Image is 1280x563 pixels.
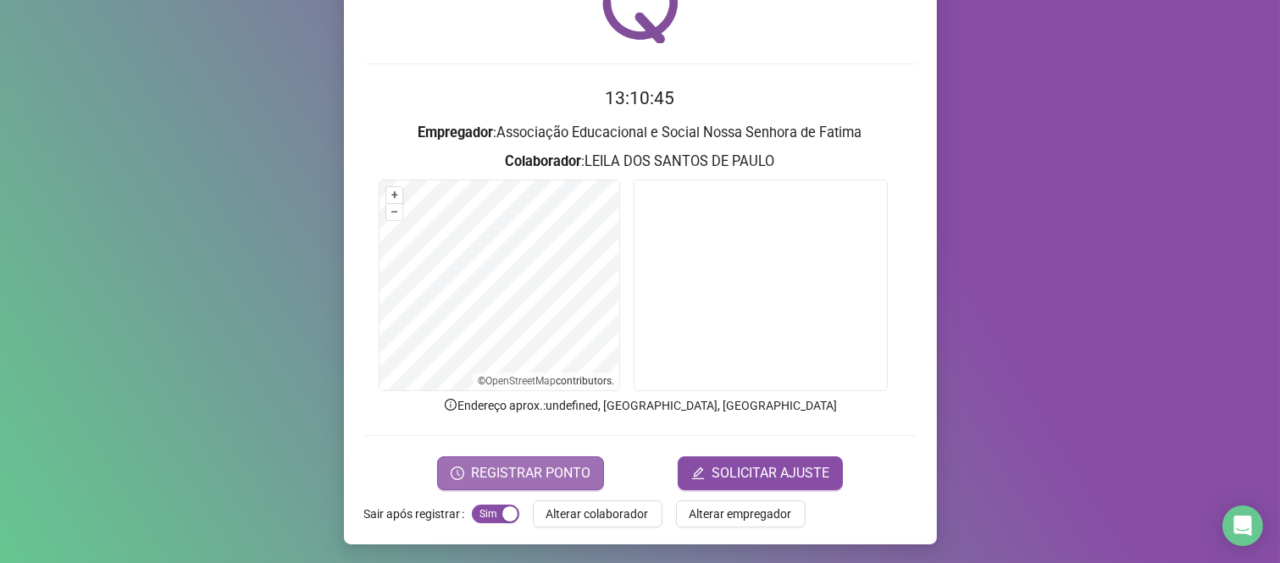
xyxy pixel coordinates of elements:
[485,375,556,387] a: OpenStreetMap
[418,124,494,141] strong: Empregador
[506,153,582,169] strong: Colaborador
[364,122,917,144] h3: : Associação Educacional e Social Nossa Senhora de Fatima
[1222,505,1263,546] div: Open Intercom Messenger
[443,397,458,412] span: info-circle
[546,505,649,523] span: Alterar colaborador
[676,500,806,527] button: Alterar empregador
[364,151,917,173] h3: : LEILA DOS SANTOS DE PAULO
[678,456,843,490] button: editSOLICITAR AJUSTE
[364,396,917,415] p: Endereço aprox. : undefined, [GEOGRAPHIC_DATA], [GEOGRAPHIC_DATA]
[451,466,464,480] span: clock-circle
[691,466,705,480] span: edit
[437,456,604,490] button: REGISTRAR PONTO
[606,88,675,108] time: 13:10:45
[471,463,590,483] span: REGISTRAR PONTO
[690,505,792,523] span: Alterar empregador
[712,463,829,483] span: SOLICITAR AJUSTE
[364,500,472,527] label: Sair após registrar
[478,375,614,387] li: © contributors.
[386,204,402,220] button: –
[533,500,662,527] button: Alterar colaborador
[386,187,402,203] button: +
